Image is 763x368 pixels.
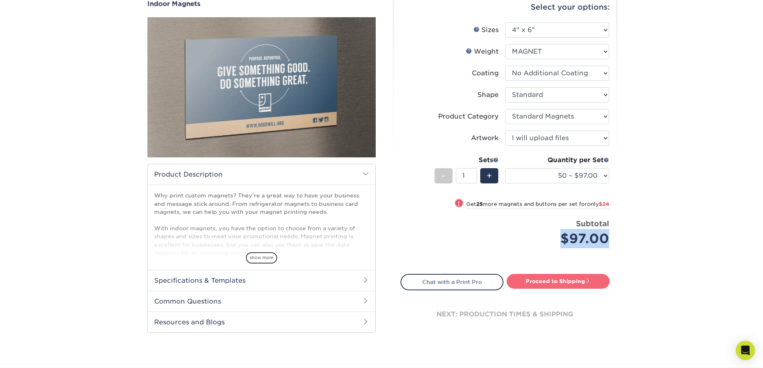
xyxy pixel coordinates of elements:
[466,201,609,209] small: Get more magnets and buttons per set for
[442,170,445,182] span: -
[148,164,375,185] h2: Product Description
[473,25,499,35] div: Sizes
[505,155,609,165] div: Quantity per Set
[471,133,499,143] div: Artwork
[487,170,492,182] span: +
[507,274,610,288] a: Proceed to Shipping
[476,201,483,207] strong: 25
[401,274,503,290] a: Chat with a Print Pro
[472,68,499,78] div: Coating
[154,191,369,257] p: Why print custom magnets? They're a great way to have your business and message stick around. Fro...
[401,290,610,338] div: next: production times & shipping
[246,252,277,263] span: show more
[148,312,375,332] h2: Resources and Blogs
[736,341,755,360] div: Open Intercom Messenger
[599,201,609,207] span: $24
[587,201,609,207] span: only
[466,47,499,56] div: Weight
[147,8,376,166] img: Indoor Magnets 01
[576,219,609,228] strong: Subtotal
[435,155,499,165] div: Sets
[148,270,375,291] h2: Specifications & Templates
[511,229,609,248] div: $97.00
[148,291,375,312] h2: Common Questions
[458,199,460,208] span: !
[438,112,499,121] div: Product Category
[477,90,499,100] div: Shape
